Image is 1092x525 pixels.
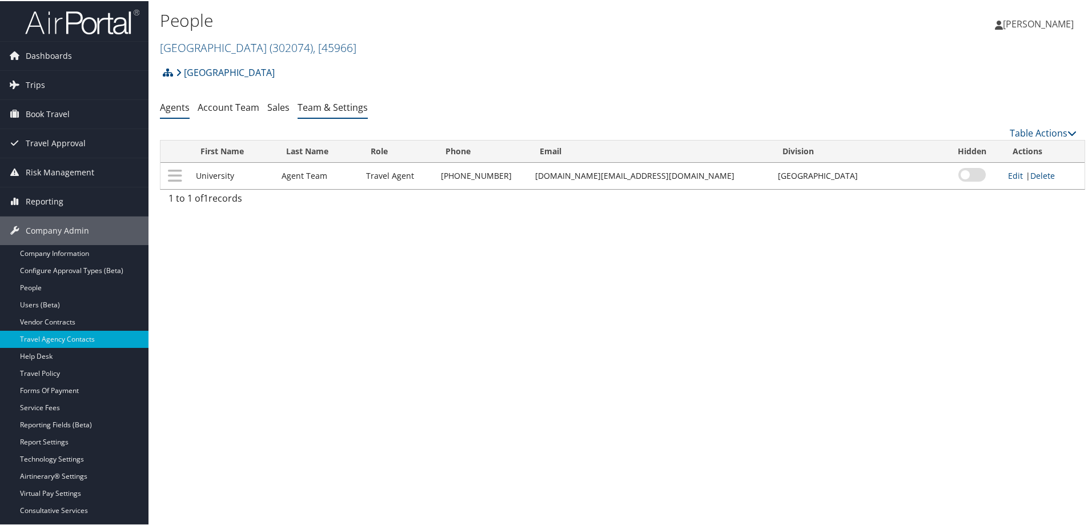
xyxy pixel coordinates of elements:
td: [DOMAIN_NAME][EMAIL_ADDRESS][DOMAIN_NAME] [529,162,772,188]
td: [GEOGRAPHIC_DATA] [772,162,942,188]
td: Agent Team [276,162,360,188]
span: ( 302074 ) [270,39,313,54]
a: Edit [1008,169,1023,180]
span: , [ 45966 ] [313,39,356,54]
div: 1 to 1 of records [168,190,383,210]
th: Hidden [942,139,1002,162]
th: Role [360,139,435,162]
a: Delete [1030,169,1055,180]
img: airportal-logo.png [25,7,139,34]
th: : activate to sort column descending [160,139,190,162]
a: [GEOGRAPHIC_DATA] [176,60,275,83]
span: Company Admin [26,215,89,244]
span: 1 [203,191,208,203]
span: Trips [26,70,45,98]
th: Last Name [276,139,360,162]
a: Agents [160,100,190,113]
h1: People [160,7,777,31]
a: [GEOGRAPHIC_DATA] [160,39,356,54]
th: Email [529,139,772,162]
span: Risk Management [26,157,94,186]
th: First Name [190,139,276,162]
a: Team & Settings [298,100,368,113]
span: Reporting [26,186,63,215]
a: Sales [267,100,290,113]
td: Travel Agent [360,162,435,188]
span: Book Travel [26,99,70,127]
span: Dashboards [26,41,72,69]
td: [PHONE_NUMBER] [435,162,530,188]
a: [PERSON_NAME] [995,6,1085,40]
th: Phone [435,139,530,162]
a: Account Team [198,100,259,113]
span: [PERSON_NAME] [1003,17,1074,29]
td: | [1002,162,1085,188]
span: Travel Approval [26,128,86,157]
a: Table Actions [1010,126,1077,138]
th: Division [772,139,942,162]
td: University [190,162,276,188]
th: Actions [1002,139,1085,162]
